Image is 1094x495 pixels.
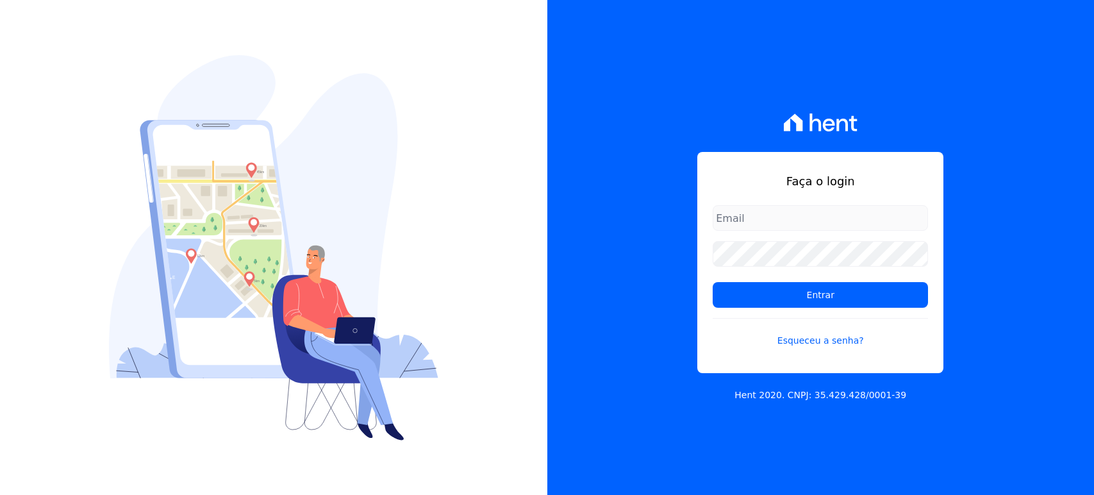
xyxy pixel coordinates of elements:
input: Entrar [713,282,928,308]
input: Email [713,205,928,231]
p: Hent 2020. CNPJ: 35.429.428/0001-39 [734,389,906,402]
img: Login [109,55,438,440]
a: Esqueceu a senha? [713,318,928,348]
h1: Faça o login [713,172,928,190]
